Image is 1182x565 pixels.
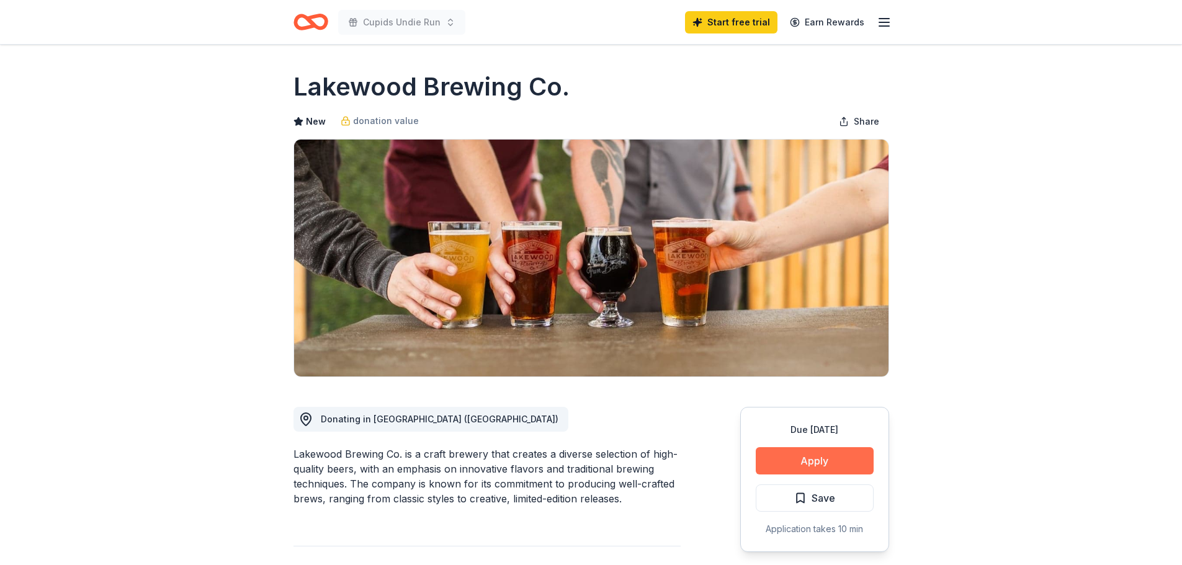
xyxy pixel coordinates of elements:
[293,7,328,37] a: Home
[812,490,835,506] span: Save
[306,114,326,129] span: New
[341,113,419,128] a: donation value
[338,10,465,35] button: Cupids Undie Run
[829,109,889,134] button: Share
[756,447,874,474] button: Apply
[685,11,777,33] a: Start free trial
[294,140,889,376] img: Image for Lakewood Brewing Co.
[293,69,570,104] h1: Lakewood Brewing Co.
[363,15,441,30] span: Cupids Undie Run
[782,11,872,33] a: Earn Rewards
[854,114,879,129] span: Share
[756,484,874,512] button: Save
[321,414,558,424] span: Donating in [GEOGRAPHIC_DATA] ([GEOGRAPHIC_DATA])
[353,113,419,128] span: donation value
[756,422,874,437] div: Due [DATE]
[756,522,874,536] div: Application takes 10 min
[293,447,681,506] div: Lakewood Brewing Co. is a craft brewery that creates a diverse selection of high-quality beers, w...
